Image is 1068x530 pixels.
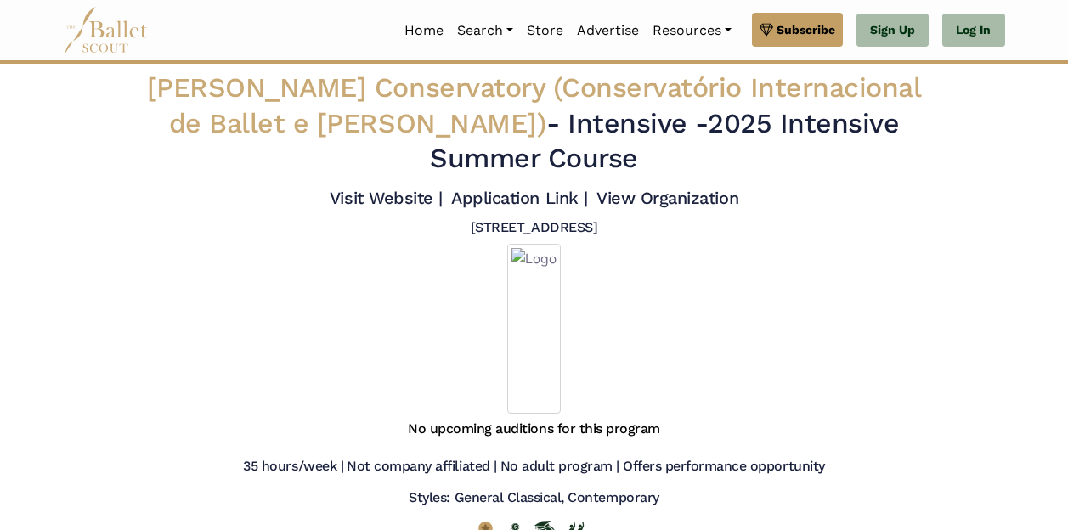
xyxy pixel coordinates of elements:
a: Store [520,13,570,48]
h5: Not company affiliated | [347,458,496,476]
h5: No upcoming auditions for this program [408,420,660,438]
h5: Offers performance opportunity [623,458,825,476]
a: Sign Up [856,14,929,48]
a: Visit Website | [330,188,443,208]
a: Advertise [570,13,646,48]
a: Search [450,13,520,48]
span: Subscribe [777,20,835,39]
h5: Styles: General Classical, Contemporary [409,489,658,507]
h5: 35 hours/week | [243,458,343,476]
a: Log In [942,14,1004,48]
h2: - 2025 Intensive Summer Course [144,70,924,177]
h5: [STREET_ADDRESS] [471,219,597,237]
h5: No adult program | [500,458,619,476]
a: View Organization [596,188,738,208]
a: Application Link | [451,188,587,208]
a: Subscribe [752,13,843,47]
a: Resources [646,13,738,48]
span: [PERSON_NAME] Conservatory (Conservatório Internacional de Ballet e [PERSON_NAME]) [147,71,922,139]
a: Home [398,13,450,48]
img: gem.svg [760,20,773,39]
img: Logo [507,244,561,414]
span: Intensive - [568,107,708,139]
